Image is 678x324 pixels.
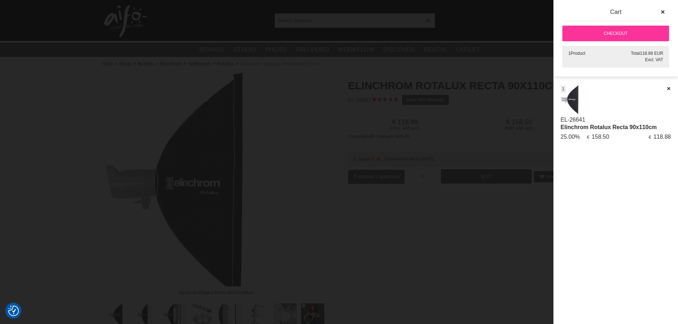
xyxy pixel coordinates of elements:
span: Excl. VAT [645,57,663,62]
button: Consent Preferences [8,304,19,317]
span: 1 [562,86,564,92]
span: 1 [568,51,571,56]
span: 118.88 EUR [640,51,663,56]
a: Checkout [562,26,669,41]
img: Revisit consent button [8,306,19,316]
span: Product [571,51,585,56]
span: Cart [610,9,621,15]
span: Total [631,51,640,56]
span: 25.00% [561,134,580,140]
span: 158.50 [592,134,609,140]
img: Elinchrom Rotalux Recta 90x110cm [561,85,589,114]
span: 118.88 [653,134,671,140]
a: Elinchrom Rotalux Recta 90x110cm [561,124,657,130]
a: EL-26641 [561,117,585,123]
